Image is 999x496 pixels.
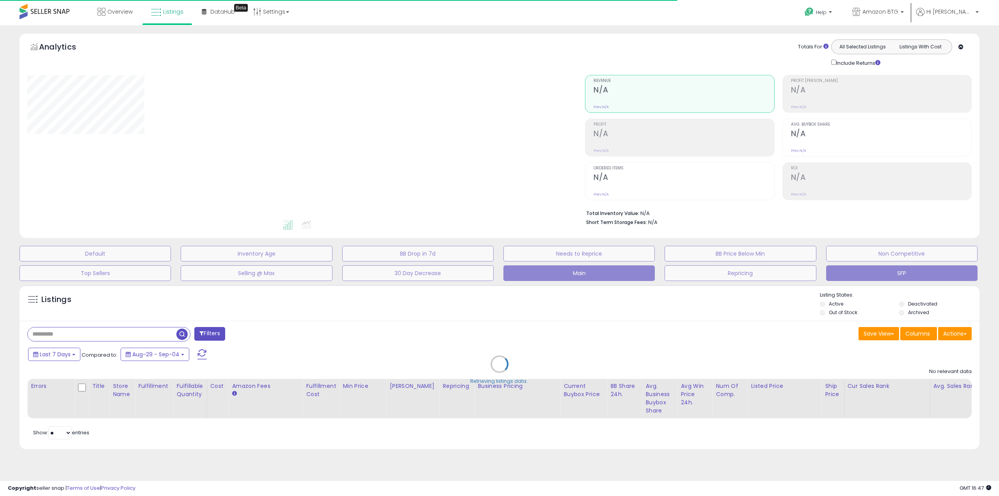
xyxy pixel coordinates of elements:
span: ROI [791,166,971,171]
a: Hi [PERSON_NAME] [916,8,979,25]
button: All Selected Listings [834,42,892,52]
small: Prev: N/A [791,192,806,197]
span: Hi [PERSON_NAME] [926,8,973,16]
button: Listings With Cost [891,42,949,52]
span: Profit [594,123,774,127]
button: Inventory Age [181,246,332,261]
b: Short Term Storage Fees: [586,219,647,226]
button: 30 Day Decrease [342,265,494,281]
button: Non Competitive [826,246,978,261]
span: Listings [163,8,183,16]
button: Top Sellers [20,265,171,281]
h2: N/A [791,129,971,140]
h2: N/A [791,173,971,183]
div: Tooltip anchor [234,4,248,12]
div: Retrieving listings data.. [470,378,529,385]
h5: Analytics [39,41,91,54]
small: Prev: N/A [594,148,609,153]
button: BB Drop in 7d [342,246,494,261]
h2: N/A [594,85,774,96]
button: BB Price Below Min [665,246,816,261]
div: Include Returns [825,58,890,67]
i: Get Help [804,7,814,17]
small: Prev: N/A [791,105,806,109]
button: Repricing [665,265,816,281]
h2: N/A [594,173,774,183]
span: Amazon BTG [862,8,898,16]
span: Help [816,9,827,16]
div: Totals For [798,43,828,51]
button: Default [20,246,171,261]
small: Prev: N/A [791,148,806,153]
button: Needs to Reprice [503,246,655,261]
span: N/A [648,219,658,226]
span: Ordered Items [594,166,774,171]
h2: N/A [594,129,774,140]
span: Avg. Buybox Share [791,123,971,127]
h2: N/A [791,85,971,96]
span: DataHub [210,8,235,16]
span: Profit [PERSON_NAME] [791,79,971,83]
button: Selling @ Max [181,265,332,281]
a: Help [798,1,840,25]
span: Revenue [594,79,774,83]
button: Main [503,265,655,281]
span: Overview [107,8,133,16]
li: N/A [586,208,966,217]
b: Total Inventory Value: [586,210,639,217]
button: SFP [826,265,978,281]
small: Prev: N/A [594,192,609,197]
small: Prev: N/A [594,105,609,109]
